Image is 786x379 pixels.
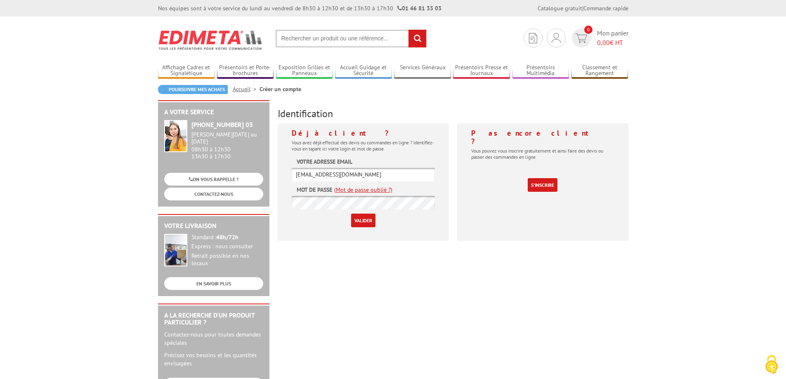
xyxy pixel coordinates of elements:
[164,120,187,152] img: widget-service.jpg
[538,4,628,12] div: |
[408,30,426,47] input: rechercher
[164,277,263,290] a: EN SAVOIR PLUS
[164,222,263,230] h2: Votre livraison
[158,25,263,55] img: Edimeta
[471,148,614,160] p: Vous pouvez vous inscrire gratuitement et ainsi faire des devis ou passer des commandes en ligne.
[351,214,375,227] input: Valider
[335,64,392,78] a: Accueil Guidage et Sécurité
[276,64,333,78] a: Exposition Grilles et Panneaux
[164,312,263,326] h2: A la recherche d'un produit particulier ?
[164,108,263,116] h2: A votre service
[528,178,557,192] a: S'inscrire
[164,188,263,200] a: CONTACTEZ-NOUS
[761,354,782,375] img: Cookies (fenêtre modale)
[512,64,569,78] a: Présentoirs Multimédia
[158,85,228,94] a: Poursuivre mes achats
[297,186,332,194] label: Mot de passe
[394,64,451,78] a: Services Généraux
[260,85,301,93] li: Créer un compte
[164,173,263,186] a: ON VOUS RAPPELLE ?
[217,64,274,78] a: Présentoirs et Porte-brochures
[292,139,435,152] p: Vous avez déjà effectué des devis ou commandes en ligne ? Identifiez-vous en tapant ici votre log...
[158,64,215,78] a: Affichage Cadres et Signalétique
[292,129,435,137] h4: Déjà client ?
[453,64,510,78] a: Présentoirs Presse et Journaux
[597,38,628,47] span: € HT
[164,351,263,367] p: Précisez vos besoins et les quantités envisagées
[570,28,628,47] a: devis rapide 0 Mon panier 0,00€ HT
[191,234,263,241] div: Standard :
[164,330,263,347] p: Contactez-nous pour toutes demandes spéciales
[471,129,614,146] h4: Pas encore client ?
[191,120,253,129] strong: [PHONE_NUMBER] 03
[216,233,238,241] strong: 48h/72h
[597,38,610,47] span: 0,00
[233,85,260,93] a: Accueil
[584,26,592,34] span: 0
[571,64,628,78] a: Classement et Rangement
[552,33,561,43] img: devis rapide
[597,28,628,47] span: Mon panier
[191,131,263,160] div: 08h30 à 12h30 13h30 à 17h30
[757,351,786,379] button: Cookies (fenêtre modale)
[191,252,263,267] div: Retrait possible en nos locaux
[191,243,263,250] div: Express : nous consulter
[164,234,187,266] img: widget-livraison.jpg
[158,4,441,12] div: Nos équipes sont à votre service du lundi au vendredi de 8h30 à 12h30 et de 13h30 à 17h30
[278,108,628,119] h3: Identification
[297,158,352,166] label: Votre adresse email
[575,33,587,43] img: devis rapide
[334,186,392,194] a: (Mot de passe oublié ?)
[397,5,441,12] strong: 01 46 81 33 03
[538,5,582,12] a: Catalogue gratuit
[583,5,628,12] a: Commande rapide
[529,33,537,43] img: devis rapide
[276,30,427,47] input: Rechercher un produit ou une référence...
[191,131,263,145] div: [PERSON_NAME][DATE] au [DATE]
